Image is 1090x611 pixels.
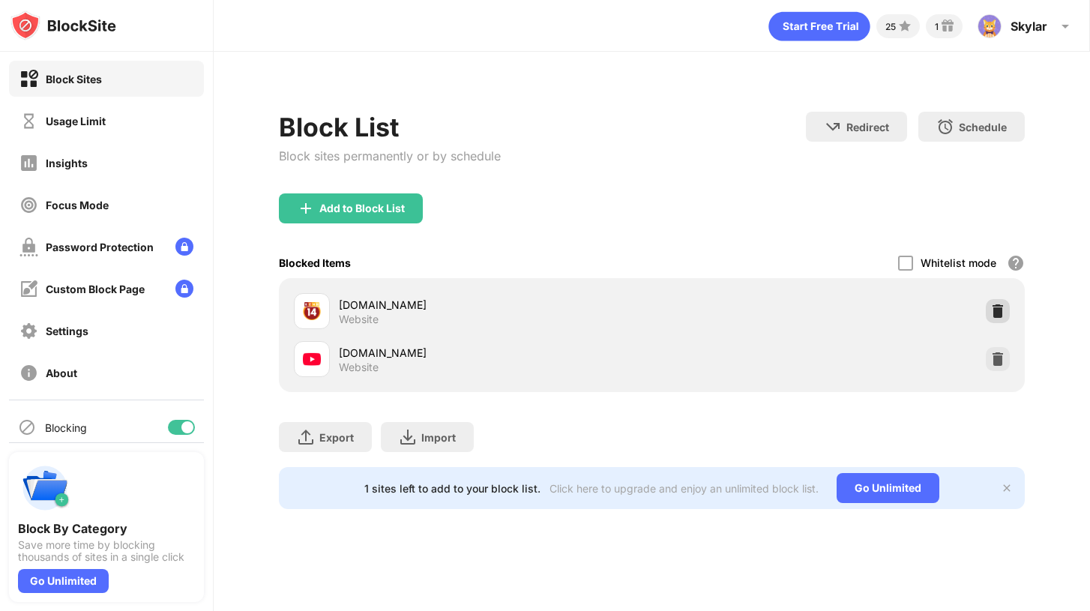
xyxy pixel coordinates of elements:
[279,256,351,269] div: Blocked Items
[279,148,501,163] div: Block sites permanently or by schedule
[319,431,354,444] div: Export
[46,157,88,169] div: Insights
[19,238,38,256] img: password-protection-off.svg
[921,256,996,269] div: Whitelist mode
[1001,482,1013,494] img: x-button.svg
[303,302,321,320] img: favicons
[46,283,145,295] div: Custom Block Page
[18,521,195,536] div: Block By Category
[279,112,501,142] div: Block List
[896,17,914,35] img: points-small.svg
[339,313,379,326] div: Website
[939,17,957,35] img: reward-small.svg
[19,280,38,298] img: customize-block-page-off.svg
[1011,19,1047,34] div: Skylar
[846,121,889,133] div: Redirect
[18,461,72,515] img: push-categories.svg
[339,345,651,361] div: [DOMAIN_NAME]
[46,241,154,253] div: Password Protection
[364,482,541,495] div: 1 sites left to add to your block list.
[18,418,36,436] img: blocking-icon.svg
[19,322,38,340] img: settings-off.svg
[303,350,321,368] img: favicons
[46,115,106,127] div: Usage Limit
[18,539,195,563] div: Save more time by blocking thousands of sites in a single click
[46,367,77,379] div: About
[339,297,651,313] div: [DOMAIN_NAME]
[19,196,38,214] img: focus-off.svg
[45,421,87,434] div: Blocking
[19,154,38,172] img: insights-off.svg
[421,431,456,444] div: Import
[10,10,116,40] img: logo-blocksite.svg
[319,202,405,214] div: Add to Block List
[978,14,1002,38] img: ACg8ocKoKkmJ6ZMIlctqof-2w1W1GiJqyO1MapNgJhWtWpGnhixLY3Q=s96-c
[959,121,1007,133] div: Schedule
[837,473,939,503] div: Go Unlimited
[19,70,38,88] img: block-on.svg
[339,361,379,374] div: Website
[549,482,819,495] div: Click here to upgrade and enjoy an unlimited block list.
[46,325,88,337] div: Settings
[18,569,109,593] div: Go Unlimited
[19,364,38,382] img: about-off.svg
[935,21,939,32] div: 1
[46,73,102,85] div: Block Sites
[19,112,38,130] img: time-usage-off.svg
[885,21,896,32] div: 25
[175,238,193,256] img: lock-menu.svg
[175,280,193,298] img: lock-menu.svg
[46,199,109,211] div: Focus Mode
[768,11,870,41] div: animation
